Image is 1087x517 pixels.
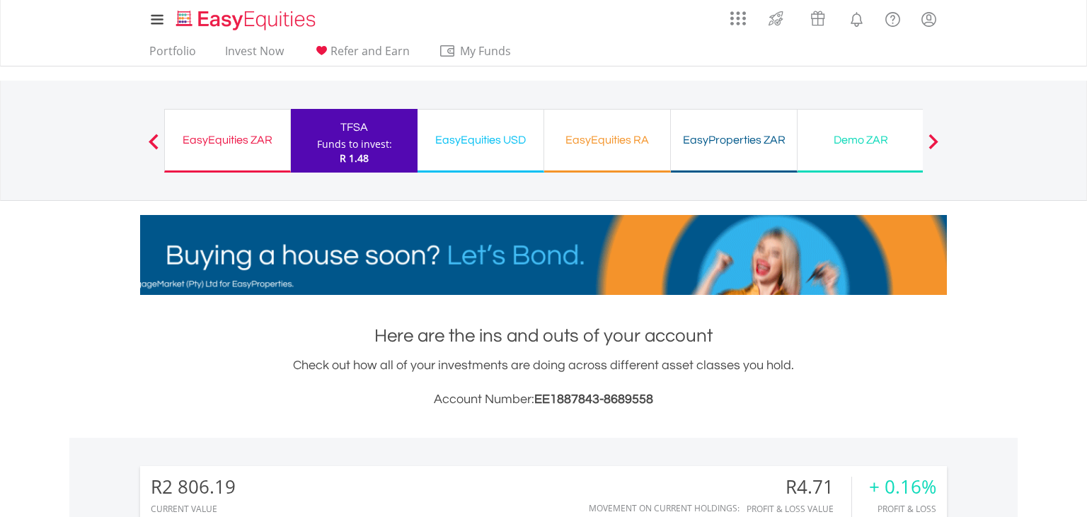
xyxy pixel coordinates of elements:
a: Home page [171,4,321,32]
div: Demo ZAR [806,130,915,150]
div: R2 806.19 [151,477,236,497]
button: Previous [139,141,168,155]
button: Next [919,141,948,155]
div: EasyEquities ZAR [173,130,282,150]
span: R 1.48 [340,151,369,165]
div: Funds to invest: [317,137,392,151]
img: EasyEquities_Logo.png [173,8,321,32]
div: Movement on Current Holdings: [589,504,740,513]
a: My Profile [911,4,947,35]
h3: Account Number: [140,390,947,409]
img: grid-menu-icon.svg [730,11,746,26]
h1: Here are the ins and outs of your account [140,323,947,349]
div: Check out how all of your investments are doing across different asset classes you hold. [140,356,947,409]
div: TFSA [299,117,409,137]
div: EasyEquities RA [553,130,662,150]
span: My Funds [439,42,531,60]
div: Profit & Loss [869,504,936,513]
a: Portfolio [144,44,202,66]
a: Vouchers [797,4,839,30]
a: Invest Now [219,44,289,66]
img: vouchers-v2.svg [806,7,829,30]
div: EasyProperties ZAR [679,130,788,150]
a: AppsGrid [721,4,755,26]
span: Refer and Earn [330,43,410,59]
div: Profit & Loss Value [747,504,851,513]
div: R4.71 [747,477,851,497]
img: EasyMortage Promotion Banner [140,215,947,295]
img: thrive-v2.svg [764,7,788,30]
span: EE1887843-8689558 [534,393,653,406]
div: + 0.16% [869,477,936,497]
a: Notifications [839,4,875,32]
a: FAQ's and Support [875,4,911,32]
a: Refer and Earn [307,44,415,66]
div: CURRENT VALUE [151,504,236,513]
div: EasyEquities USD [426,130,535,150]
